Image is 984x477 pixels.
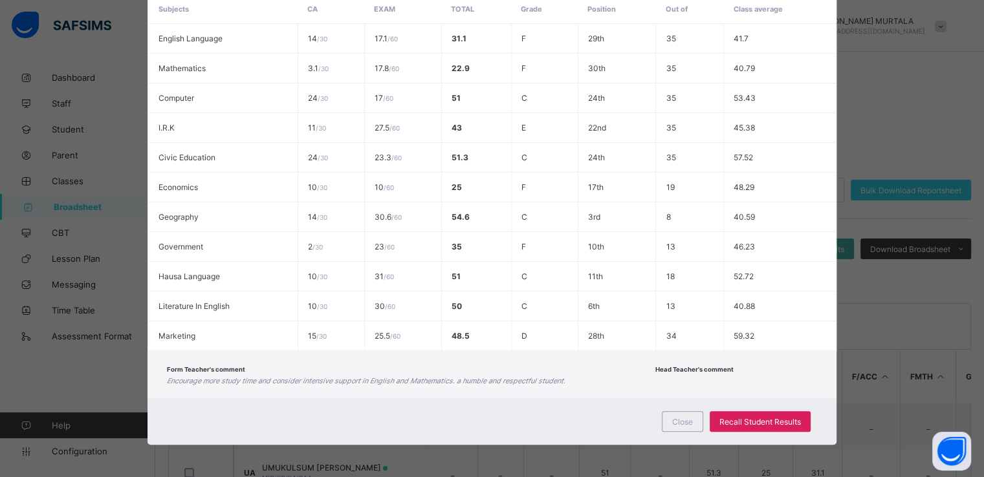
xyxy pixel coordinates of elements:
[734,212,755,222] span: 40.59
[159,331,195,341] span: Marketing
[375,271,394,281] span: 31
[666,93,675,103] span: 35
[383,94,393,102] span: / 60
[452,182,462,192] span: 25
[666,153,675,162] span: 35
[521,301,527,311] span: C
[389,124,400,132] span: / 60
[734,123,755,132] span: 45.38
[167,377,565,385] i: Encourage more study time and consider intensive support in English and Mathematics. a humble and...
[384,273,394,281] span: / 60
[521,242,526,251] span: F
[452,212,470,222] span: 54.6
[391,154,402,162] span: / 60
[666,212,670,222] span: 8
[159,34,223,43] span: English Language
[521,153,527,162] span: C
[159,153,215,162] span: Civic Education
[167,366,245,373] span: Form Teacher's comment
[521,5,542,14] span: Grade
[719,417,801,427] span: Recall Student Results
[308,331,327,341] span: 15
[521,34,526,43] span: F
[375,212,402,222] span: 30.6
[588,153,605,162] span: 24th
[308,93,328,103] span: 24
[317,273,327,281] span: / 30
[588,212,600,222] span: 3rd
[308,63,329,73] span: 3.1
[521,182,526,192] span: F
[317,184,327,191] span: / 30
[389,65,399,72] span: / 60
[452,123,462,132] span: 43
[375,331,400,341] span: 25.5
[672,417,693,427] span: Close
[375,93,393,103] span: 17
[391,213,402,221] span: / 60
[308,153,328,162] span: 24
[588,123,606,132] span: 22nd
[588,271,603,281] span: 11th
[159,182,198,192] span: Economics
[452,93,461,103] span: 51
[666,271,674,281] span: 18
[308,182,327,192] span: 10
[734,242,755,251] span: 46.23
[159,93,194,103] span: Computer
[734,182,754,192] span: 48.29
[734,93,756,103] span: 53.43
[308,301,327,311] span: 10
[308,34,327,43] span: 14
[388,35,398,43] span: / 60
[666,301,675,311] span: 13
[318,94,328,102] span: / 30
[317,35,327,43] span: / 30
[655,366,734,373] span: Head Teacher's comment
[734,5,783,14] span: Class average
[521,63,526,73] span: F
[375,63,399,73] span: 17.8
[734,63,755,73] span: 40.79
[588,34,604,43] span: 29th
[308,271,327,281] span: 10
[734,34,749,43] span: 41.7
[932,432,971,471] button: Open asap
[159,271,220,281] span: Hausa Language
[734,331,754,341] span: 59.32
[452,271,461,281] span: 51
[666,34,675,43] span: 35
[385,302,395,310] span: / 60
[316,124,326,132] span: / 30
[521,331,527,341] span: D
[734,271,754,281] span: 52.72
[374,5,395,14] span: EXAM
[375,153,402,162] span: 23.3
[312,243,323,251] span: / 30
[734,153,753,162] span: 57.52
[375,182,394,192] span: 10
[521,212,527,222] span: C
[307,5,318,14] span: CA
[159,212,199,222] span: Geography
[318,154,328,162] span: / 30
[375,123,400,132] span: 27.5
[734,301,755,311] span: 40.88
[666,63,675,73] span: 35
[452,242,462,251] span: 35
[587,5,616,14] span: Position
[588,182,604,192] span: 17th
[308,123,326,132] span: 11
[159,301,230,311] span: Literature In English
[375,34,398,43] span: 17.1
[375,301,395,311] span: 30
[452,331,470,341] span: 48.5
[588,242,604,251] span: 10th
[666,5,688,14] span: Out of
[317,213,327,221] span: / 30
[452,34,466,43] span: 31.1
[159,123,175,132] span: I.R.K
[666,182,674,192] span: 19
[384,243,395,251] span: / 60
[384,184,394,191] span: / 60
